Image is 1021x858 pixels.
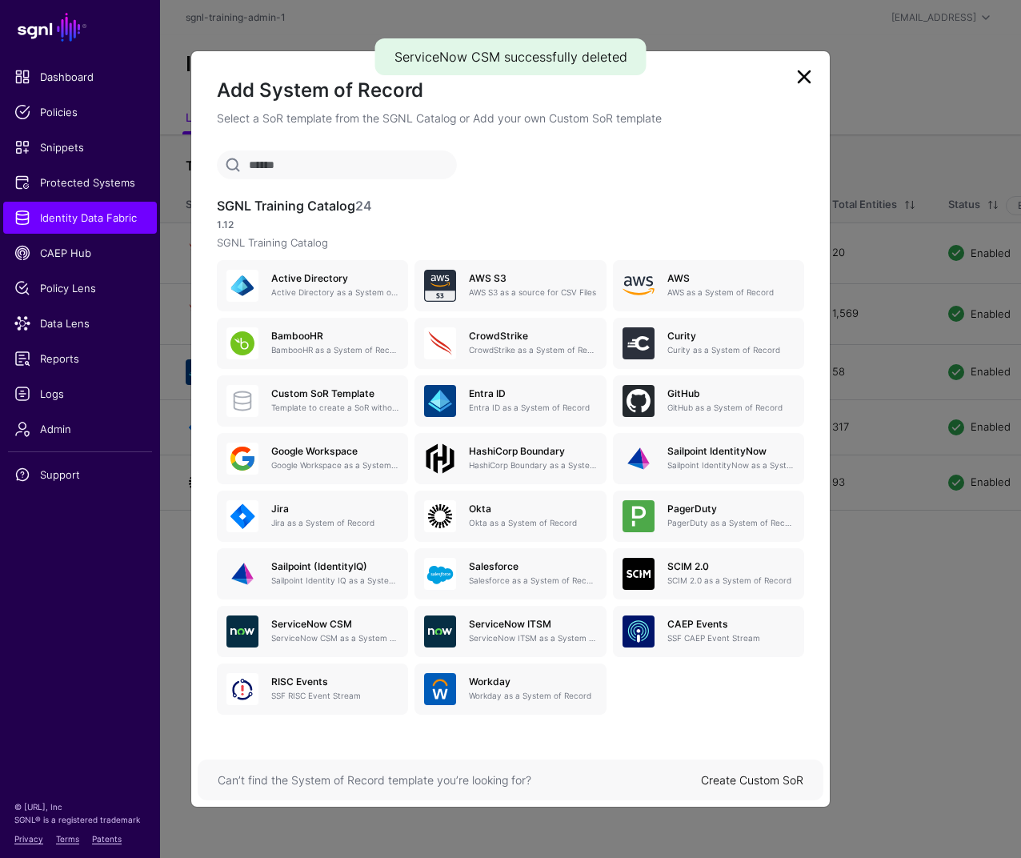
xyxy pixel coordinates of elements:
[217,548,408,599] a: Sailpoint (IdentityIQ)Sailpoint Identity IQ as a System of Record
[667,331,795,342] h5: Curity
[226,327,258,359] img: svg+xml;base64,PHN2ZyB3aWR0aD0iNjQiIGhlaWdodD0iNjQiIHZpZXdCb3g9IjAgMCA2NCA2NCIgZmlsbD0ibm9uZSIgeG...
[414,606,606,657] a: ServiceNow ITSMServiceNow ITSM as a System of Record
[424,327,456,359] img: svg+xml;base64,PHN2ZyB3aWR0aD0iNjQiIGhlaWdodD0iNjQiIHZpZXdCb3g9IjAgMCA2NCA2NCIgZmlsbD0ibm9uZSIgeG...
[469,273,596,284] h5: AWS S3
[424,385,456,417] img: svg+xml;base64,PHN2ZyB3aWR0aD0iNjQiIGhlaWdodD0iNjQiIHZpZXdCb3g9IjAgMCA2NCA2NCIgZmlsbD0ibm9uZSIgeG...
[469,676,596,688] h5: Workday
[226,500,258,532] img: svg+xml;base64,PHN2ZyB3aWR0aD0iNjQiIGhlaWdodD0iNjQiIHZpZXdCb3g9IjAgMCA2NCA2NCIgZmlsbD0ibm9uZSIgeG...
[271,344,398,356] p: BambooHR as a System of Record
[271,287,398,299] p: Active Directory as a System of Record
[701,773,803,787] a: Create Custom SoR
[271,517,398,529] p: Jira as a System of Record
[271,619,398,630] h5: ServiceNow CSM
[667,402,795,414] p: GitHub as a System of Record
[217,260,408,311] a: Active DirectoryActive Directory as a System of Record
[271,690,398,702] p: SSF RISC Event Stream
[414,433,606,484] a: HashiCorp BoundaryHashiCorp Boundary as a System of Record
[424,443,456,475] img: svg+xml;base64,PHN2ZyB4bWxucz0iaHR0cDovL3d3dy53My5vcmcvMjAwMC9zdmciIHdpZHRoPSIxMDBweCIgaGVpZ2h0PS...
[271,331,398,342] h5: BambooHR
[613,433,804,484] a: Sailpoint IdentityNowSailpoint IdentityNow as a System of Record
[271,273,398,284] h5: Active Directory
[469,632,596,644] p: ServiceNow ITSM as a System of Record
[469,575,596,587] p: Salesforce as a System of Record
[218,772,701,788] div: Can’t find the System of Record template you’re looking for?
[414,664,606,715] a: WorkdayWorkday as a System of Record
[623,385,655,417] img: svg+xml;base64,PHN2ZyB3aWR0aD0iNjQiIGhlaWdodD0iNjQiIHZpZXdCb3g9IjAgMCA2NCA2NCIgZmlsbD0ibm9uZSIgeG...
[217,606,408,657] a: ServiceNow CSMServiceNow CSM as a System of Record
[667,517,795,529] p: PagerDuty as a System of Record
[217,219,234,231] strong: 1.12
[424,500,456,532] img: svg+xml;base64,PHN2ZyB3aWR0aD0iNjQiIGhlaWdodD0iNjQiIHZpZXdCb3g9IjAgMCA2NCA2NCIgZmlsbD0ibm9uZSIgeG...
[226,615,258,648] img: svg+xml;base64,PHN2ZyB3aWR0aD0iNjQiIGhlaWdodD0iNjQiIHZpZXdCb3g9IjAgMCA2NCA2NCIgZmlsbD0ibm9uZSIgeG...
[217,318,408,369] a: BambooHRBambooHR as a System of Record
[271,503,398,515] h5: Jira
[226,443,258,475] img: svg+xml;base64,PHN2ZyB3aWR0aD0iNjQiIGhlaWdodD0iNjQiIHZpZXdCb3g9IjAgMCA2NCA2NCIgZmlsbD0ibm9uZSIgeG...
[667,287,795,299] p: AWS as a System of Record
[414,491,606,542] a: OktaOkta as a System of Record
[469,690,596,702] p: Workday as a System of Record
[217,491,408,542] a: JiraJira as a System of Record
[271,632,398,644] p: ServiceNow CSM as a System of Record
[623,615,655,648] img: svg+xml;base64,PHN2ZyB3aWR0aD0iNjQiIGhlaWdodD0iNjQiIHZpZXdCb3g9IjAgMCA2NCA2NCIgZmlsbD0ibm9uZSIgeG...
[414,318,606,369] a: CrowdStrikeCrowdStrike as a System of Record
[226,270,258,302] img: svg+xml;base64,PHN2ZyB3aWR0aD0iNjQiIGhlaWdodD0iNjQiIHZpZXdCb3g9IjAgMCA2NCA2NCIgZmlsbD0ibm9uZSIgeG...
[355,198,372,214] span: 24
[469,446,596,457] h5: HashiCorp Boundary
[667,619,795,630] h5: CAEP Events
[217,664,408,715] a: RISC EventsSSF RISC Event Stream
[271,676,398,688] h5: RISC Events
[469,344,596,356] p: CrowdStrike as a System of Record
[667,446,795,457] h5: Sailpoint IdentityNow
[217,198,804,214] h3: SGNL Training Catalog
[623,558,655,590] img: svg+xml;base64,PHN2ZyB3aWR0aD0iNjQiIGhlaWdodD0iNjQiIHZpZXdCb3g9IjAgMCA2NCA2NCIgZmlsbD0ibm9uZSIgeG...
[667,388,795,399] h5: GitHub
[613,260,804,311] a: AWSAWS as a System of Record
[271,388,398,399] h5: Custom SoR Template
[271,575,398,587] p: Sailpoint Identity IQ as a System of Record
[613,318,804,369] a: CurityCurity as a System of Record
[613,548,804,599] a: SCIM 2.0SCIM 2.0 as a System of Record
[424,558,456,590] img: svg+xml;base64,PHN2ZyB3aWR0aD0iNjQiIGhlaWdodD0iNjQiIHZpZXdCb3g9IjAgMCA2NCA2NCIgZmlsbD0ibm9uZSIgeG...
[667,561,795,572] h5: SCIM 2.0
[217,77,804,104] h2: Add System of Record
[271,561,398,572] h5: Sailpoint (IdentityIQ)
[667,503,795,515] h5: PagerDuty
[271,402,398,414] p: Template to create a SoR without any entities, attributes or relationships. Once created, you can...
[469,331,596,342] h5: CrowdStrike
[469,503,596,515] h5: Okta
[226,673,258,705] img: svg+xml;base64,PHN2ZyB3aWR0aD0iNjQiIGhlaWdodD0iNjQiIHZpZXdCb3g9IjAgMCA2NCA2NCIgZmlsbD0ibm9uZSIgeG...
[613,375,804,427] a: GitHubGitHub as a System of Record
[667,632,795,644] p: SSF CAEP Event Stream
[414,548,606,599] a: SalesforceSalesforce as a System of Record
[623,500,655,532] img: svg+xml;base64,PHN2ZyB3aWR0aD0iNjQiIGhlaWdodD0iNjQiIHZpZXdCb3g9IjAgMCA2NCA2NCIgZmlsbD0ibm9uZSIgeG...
[613,606,804,657] a: CAEP EventsSSF CAEP Event Stream
[469,287,596,299] p: AWS S3 as a source for CSV Files
[271,446,398,457] h5: Google Workspace
[667,575,795,587] p: SCIM 2.0 as a System of Record
[469,388,596,399] h5: Entra ID
[424,615,456,648] img: svg+xml;base64,PHN2ZyB3aWR0aD0iNjQiIGhlaWdodD0iNjQiIHZpZXdCb3g9IjAgMCA2NCA2NCIgZmlsbD0ibm9uZSIgeG...
[414,260,606,311] a: AWS S3AWS S3 as a source for CSV Files
[623,270,655,302] img: svg+xml;base64,PHN2ZyB4bWxucz0iaHR0cDovL3d3dy53My5vcmcvMjAwMC9zdmciIHhtbG5zOnhsaW5rPSJodHRwOi8vd3...
[667,344,795,356] p: Curity as a System of Record
[613,491,804,542] a: PagerDutyPagerDuty as a System of Record
[623,443,655,475] img: svg+xml;base64,PHN2ZyB3aWR0aD0iNjQiIGhlaWdodD0iNjQiIHZpZXdCb3g9IjAgMCA2NCA2NCIgZmlsbD0ibm9uZSIgeG...
[414,375,606,427] a: Entra IDEntra ID as a System of Record
[424,673,456,705] img: svg+xml;base64,PHN2ZyB3aWR0aD0iNjQiIGhlaWdodD0iNjQiIHZpZXdCb3g9IjAgMCA2NCA2NCIgZmlsbD0ibm9uZSIgeG...
[667,273,795,284] h5: AWS
[469,561,596,572] h5: Salesforce
[217,110,804,126] p: Select a SoR template from the SGNL Catalog or Add your own Custom SoR template
[217,433,408,484] a: Google WorkspaceGoogle Workspace as a System of Record
[424,270,456,302] img: svg+xml;base64,PHN2ZyB3aWR0aD0iNjQiIGhlaWdodD0iNjQiIHZpZXdCb3g9IjAgMCA2NCA2NCIgZmlsbD0ibm9uZSIgeG...
[271,459,398,471] p: Google Workspace as a System of Record
[217,375,408,427] a: Custom SoR TemplateTemplate to create a SoR without any entities, attributes or relationships. On...
[469,517,596,529] p: Okta as a System of Record
[217,235,804,251] p: SGNL Training Catalog
[623,327,655,359] img: svg+xml;base64,PHN2ZyB3aWR0aD0iNjQiIGhlaWdodD0iNjQiIHZpZXdCb3g9IjAgMCA2NCA2NCIgZmlsbD0ibm9uZSIgeG...
[667,459,795,471] p: Sailpoint IdentityNow as a System of Record
[469,459,596,471] p: HashiCorp Boundary as a System of Record
[469,402,596,414] p: Entra ID as a System of Record
[226,558,258,590] img: svg+xml;base64,PHN2ZyB3aWR0aD0iNjQiIGhlaWdodD0iNjQiIHZpZXdCb3g9IjAgMCA2NCA2NCIgZmlsbD0ibm9uZSIgeG...
[375,38,647,75] div: ServiceNow CSM successfully deleted
[469,619,596,630] h5: ServiceNow ITSM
